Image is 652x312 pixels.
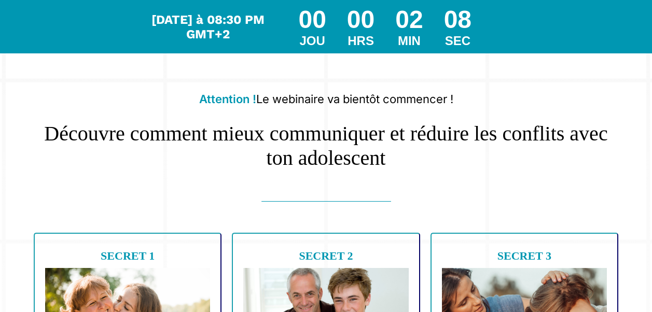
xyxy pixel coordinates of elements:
[151,12,265,41] span: [DATE] à 08:30 PM GMT+2
[298,34,326,48] div: JOU
[29,87,623,111] h2: Le webinaire va bientôt commencer !
[298,5,326,34] div: 00
[101,249,155,262] b: SECRET 1
[149,12,267,41] div: Le webinar commence dans...
[199,92,256,106] b: Attention !
[497,249,551,262] b: SECRET 3
[299,249,353,262] b: SECRET 2
[347,34,374,48] div: HRS
[444,5,471,34] div: 08
[29,111,623,170] h1: Découvre comment mieux communiquer et réduire les conflits avec ton adolescent
[395,5,423,34] div: 02
[395,34,423,48] div: MIN
[444,34,471,48] div: SEC
[347,5,374,34] div: 00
